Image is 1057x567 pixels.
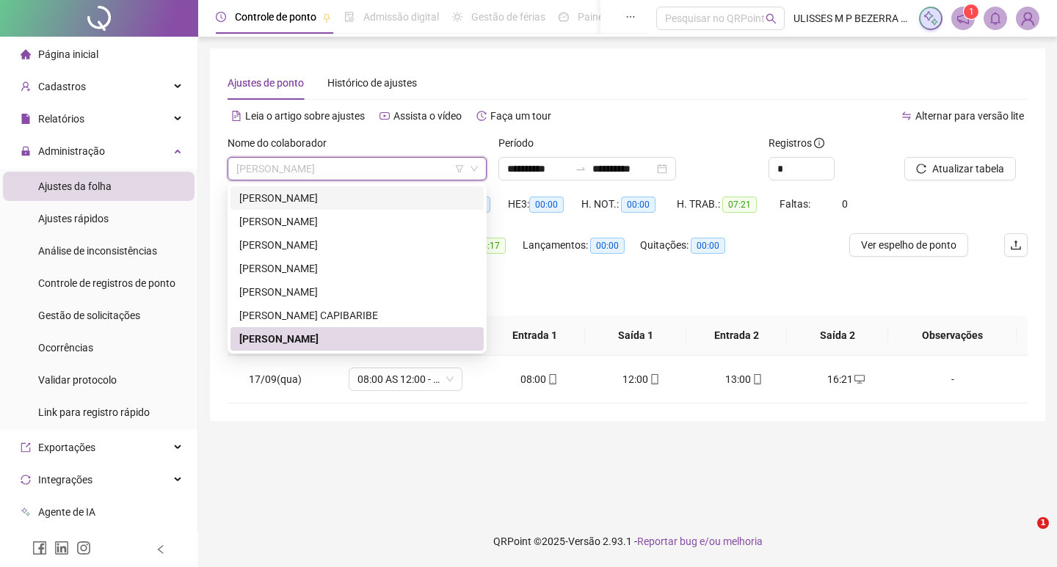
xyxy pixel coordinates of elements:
[787,315,888,356] th: Saída 2
[379,111,390,121] span: youtube
[236,158,478,180] span: VITOR DA SILVA ALMEIDA
[923,10,939,26] img: sparkle-icon.fc2bf0ac1784a2077858766a79e2daf3.svg
[578,11,635,23] span: Painel do DP
[751,374,763,384] span: mobile
[38,506,95,518] span: Agente de IA
[766,13,777,24] span: search
[498,135,543,151] label: Período
[239,307,475,323] div: [PERSON_NAME] CAPIBARIBE
[230,327,484,351] div: VITOR DA SILVA ALMEIDA
[21,442,31,453] span: export
[590,238,625,254] span: 00:00
[38,374,117,386] span: Validar protocolo
[38,474,92,486] span: Integrações
[38,180,112,192] span: Ajustes da folha
[322,13,331,22] span: pushpin
[76,541,91,555] span: instagram
[807,371,886,387] div: 16:21
[568,535,600,547] span: Versão
[932,161,1004,177] span: Atualizar tabela
[904,157,1016,180] button: Atualizar tabela
[38,113,84,125] span: Relatórios
[769,135,824,151] span: Registros
[38,406,150,418] span: Link para registro rápido
[228,77,304,89] span: Ajustes de ponto
[54,541,69,555] span: linkedin
[471,238,506,254] span: 04:17
[228,135,336,151] label: Nome do colaborador
[915,110,1024,122] span: Alternar para versão lite
[249,373,302,385] span: 17/09(qua)
[559,12,569,22] span: dashboard
[216,12,226,22] span: clock-circle
[452,12,462,22] span: sun
[363,11,439,23] span: Admissão digital
[239,260,475,277] div: [PERSON_NAME]
[780,198,813,210] span: Faltas:
[1010,239,1022,251] span: upload
[585,315,686,356] th: Saída 1
[909,371,996,387] div: -
[490,110,551,122] span: Faça um tour
[21,475,31,485] span: sync
[38,277,175,289] span: Controle de registros de ponto
[230,280,484,304] div: JOAO VITOR FERREIRA DOS REIS OLIVEIRA
[32,541,47,555] span: facebook
[814,138,824,148] span: info-circle
[853,374,865,384] span: desktop
[239,284,475,300] div: [PERSON_NAME]
[230,304,484,327] div: NICOLLY OLIVEIRA CAPIBARIBE
[230,257,484,280] div: DAVY DA SILVA ALMEIDA
[888,315,1017,356] th: Observações
[956,12,970,25] span: notification
[470,164,479,173] span: down
[38,81,86,92] span: Cadastros
[529,197,564,213] span: 00:00
[793,10,910,26] span: ULISSES M P BEZERRA - MEGA RASTREAMENTO
[500,371,579,387] div: 08:00
[239,331,475,347] div: [PERSON_NAME]
[861,237,956,253] span: Ver espelho de ponto
[38,342,93,354] span: Ocorrências
[344,12,355,22] span: file-done
[230,210,484,233] div: ANA PATRICIA SALDANHA DO NASCIMENTO
[231,111,241,121] span: file-text
[581,196,677,213] div: H. NOT.:
[245,110,365,122] span: Leia o artigo sobre ajustes
[235,11,316,23] span: Controle de ponto
[575,163,586,175] span: swap-right
[1017,7,1039,29] img: 36651
[393,110,462,122] span: Assista o vídeo
[230,233,484,257] div: BRUNO OLIVEIRA DE LIMA
[357,368,454,390] span: 08:00 AS 12:00 - 13:00 AS 17:00
[849,233,968,257] button: Ver espelho de ponto
[964,4,978,19] sup: 1
[21,146,31,156] span: lock
[38,213,109,224] span: Ajustes rápidos
[21,114,31,124] span: file
[198,516,1057,567] footer: QRPoint © 2025 - 2.93.1 -
[21,81,31,92] span: user-add
[602,371,681,387] div: 12:00
[523,237,640,254] div: Lançamentos:
[156,544,166,555] span: left
[969,7,974,17] span: 1
[239,190,475,206] div: [PERSON_NAME]
[239,213,475,230] div: [PERSON_NAME]
[1037,517,1049,529] span: 1
[900,327,1005,343] span: Observações
[722,197,757,213] span: 07:21
[38,310,140,321] span: Gestão de solicitações
[686,315,788,356] th: Entrada 2
[677,196,780,213] div: H. TRAB.:
[230,186,484,210] div: ANA KELLY ANDRADE DA SILVA
[575,163,586,175] span: to
[705,371,784,387] div: 13:00
[916,164,926,174] span: reload
[455,164,464,173] span: filter
[546,374,558,384] span: mobile
[637,535,763,547] span: Reportar bug e/ou melhoria
[38,442,95,453] span: Exportações
[38,145,105,157] span: Administração
[640,237,743,254] div: Quitações:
